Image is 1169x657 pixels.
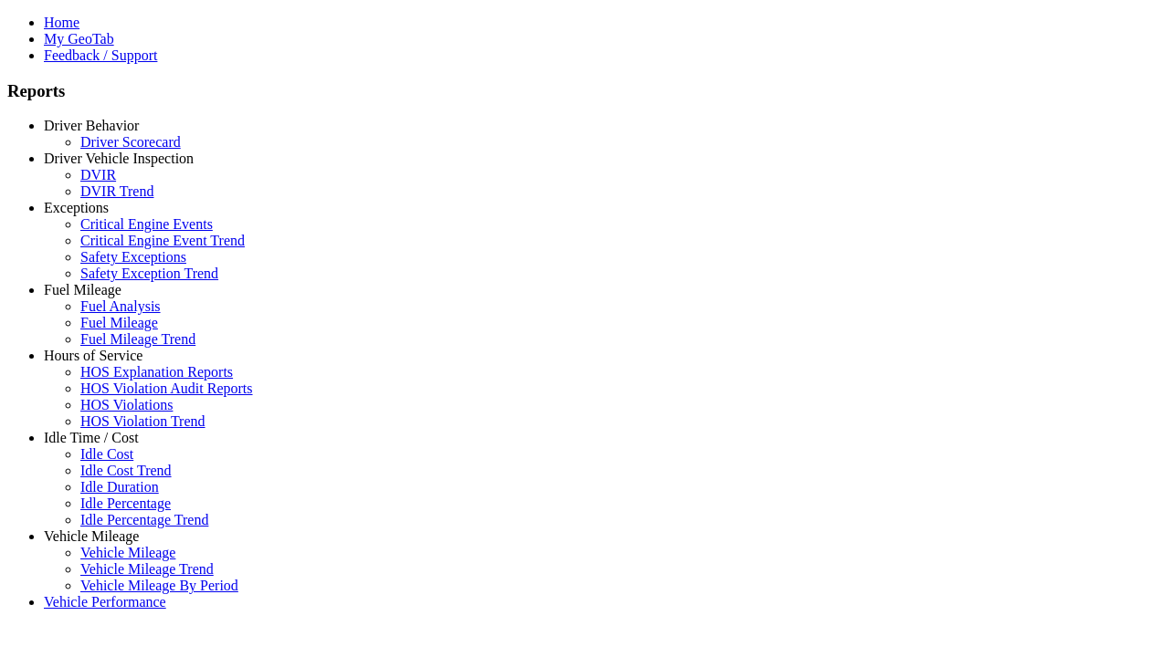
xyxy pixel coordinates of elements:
a: Fuel Mileage [44,282,121,297]
a: HOS Explanation Reports [80,364,233,380]
a: HOS Violations [80,397,173,412]
a: DVIR [80,167,116,182]
a: Idle Time / Cost [44,430,139,445]
a: Home [44,15,79,30]
a: Idle Percentage [80,495,171,511]
a: Feedback / Support [44,47,157,63]
a: Safety Exceptions [80,249,186,265]
a: Critical Engine Event Trend [80,233,245,248]
a: Fuel Mileage Trend [80,331,195,347]
a: Idle Percentage Trend [80,512,208,527]
a: Hours of Service [44,348,142,363]
a: Idle Cost Trend [80,463,172,478]
a: Idle Duration [80,479,159,495]
a: Vehicle Performance [44,594,166,610]
a: Vehicle Mileage By Period [80,578,238,593]
a: Vehicle Mileage [80,545,175,560]
a: HOS Violation Audit Reports [80,381,253,396]
a: Safety Exception Trend [80,266,218,281]
a: Vehicle Mileage Trend [80,561,214,577]
a: Idle Cost [80,446,133,462]
h3: Reports [7,81,1162,101]
a: Fuel Analysis [80,298,161,314]
a: Fuel Mileage [80,315,158,330]
a: Exceptions [44,200,109,215]
a: Driver Vehicle Inspection [44,151,194,166]
a: HOS Violation Trend [80,413,205,429]
a: Critical Engine Events [80,216,213,232]
a: Vehicle Mileage [44,528,139,544]
a: Driver Scorecard [80,134,181,150]
a: DVIR Trend [80,183,153,199]
a: Driver Behavior [44,118,139,133]
a: My GeoTab [44,31,114,47]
